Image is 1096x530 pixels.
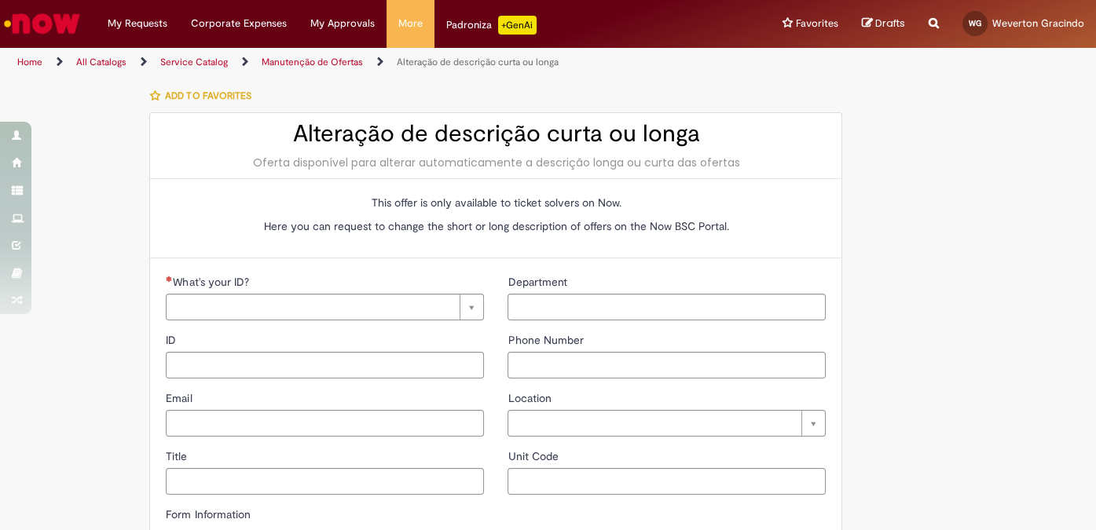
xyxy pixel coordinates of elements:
a: All Catalogs [76,56,126,68]
a: Drafts [862,16,905,31]
p: +GenAi [498,16,537,35]
span: Title [166,449,190,463]
a: Manutenção de Ofertas [262,56,363,68]
p: Here you can request to change the short or long description of offers on the Now BSC Portal. [166,218,826,234]
input: Department [508,294,826,320]
span: WG [969,18,981,28]
input: ID [166,352,484,378]
span: Favorites [796,16,838,31]
span: Add to favorites [165,90,251,102]
input: Email [166,410,484,437]
span: My Approvals [310,16,375,31]
input: Title [166,468,484,495]
span: Required - What's your ID? [173,275,251,289]
span: Weverton Gracindo [992,16,1084,30]
input: Phone Number [508,352,826,378]
span: ID [166,333,179,347]
div: Padroniza [446,16,537,35]
a: Clear field Location [508,410,826,437]
span: More [398,16,423,31]
a: Clear field What's your ID? [166,294,484,320]
img: ServiceNow [2,8,82,39]
span: My Requests [108,16,167,31]
span: Drafts [875,16,905,31]
span: Unit Code [508,449,561,463]
span: Email [166,391,195,405]
h2: Alteração de descrição curta ou longa [166,121,826,147]
span: Location [508,391,554,405]
p: This offer is only available to ticket solvers on Now. [166,195,826,210]
span: Corporate Expenses [191,16,287,31]
a: Alteração de descrição curta ou longa [397,56,559,68]
ul: Page breadcrumbs [12,48,719,77]
a: Home [17,56,42,68]
span: Department [508,275,570,289]
a: Service Catalog [160,56,228,68]
span: Required [166,276,173,282]
span: Phone Number [508,333,586,347]
button: Add to favorites [149,79,259,112]
div: Oferta disponível para alterar automaticamente a descrição longa ou curta das ofertas [166,155,826,170]
label: Form Information [166,507,250,521]
input: Unit Code [508,468,826,495]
